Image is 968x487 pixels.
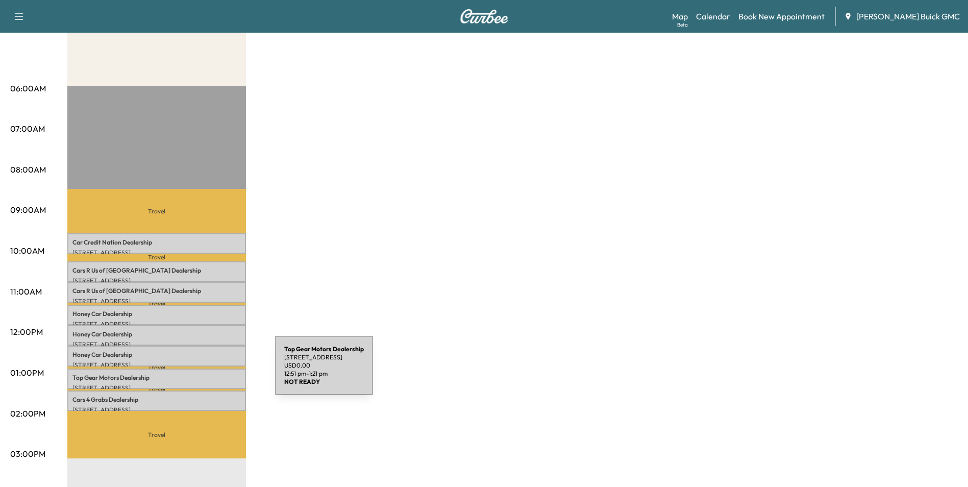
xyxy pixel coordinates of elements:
[67,389,246,391] p: Travel
[72,406,241,414] p: [STREET_ADDRESS]
[677,21,688,29] div: Beta
[10,204,46,216] p: 09:00AM
[10,448,45,460] p: 03:00PM
[10,407,45,420] p: 02:00PM
[72,277,241,285] p: [STREET_ADDRESS]
[460,9,509,23] img: Curbee Logo
[10,367,44,379] p: 01:00PM
[10,163,46,176] p: 08:00AM
[72,374,241,382] p: Top Gear Motors Dealership
[72,287,241,295] p: Cars R Us of [GEOGRAPHIC_DATA] Dealership
[72,249,241,257] p: [STREET_ADDRESS]
[738,10,825,22] a: Book New Appointment
[72,361,241,369] p: [STREET_ADDRESS]
[72,340,241,349] p: [STREET_ADDRESS]
[10,245,44,257] p: 10:00AM
[10,123,45,135] p: 07:00AM
[67,254,246,261] p: Travel
[672,10,688,22] a: MapBeta
[72,266,241,275] p: Cars R Us of [GEOGRAPHIC_DATA] Dealership
[67,189,246,233] p: Travel
[10,82,46,94] p: 06:00AM
[67,303,246,305] p: Travel
[67,411,246,458] p: Travel
[10,285,42,298] p: 11:00AM
[10,326,43,338] p: 12:00PM
[72,351,241,359] p: Honey Car Dealership
[72,396,241,404] p: Cars 4 Grabs Dealership
[72,330,241,338] p: Honey Car Dealership
[72,320,241,328] p: [STREET_ADDRESS]
[67,367,246,369] p: Travel
[72,384,241,392] p: [STREET_ADDRESS]
[72,310,241,318] p: Honey Car Dealership
[72,297,241,305] p: [STREET_ADDRESS]
[856,10,960,22] span: [PERSON_NAME] Buick GMC
[72,238,241,247] p: Car Credit Nation Dealership
[696,10,730,22] a: Calendar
